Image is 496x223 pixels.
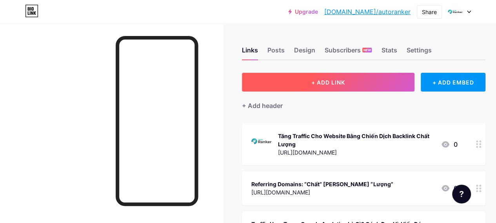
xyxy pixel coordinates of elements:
[422,8,437,16] div: Share
[242,73,414,92] button: + ADD LINK
[448,4,463,19] img: autoranker
[294,45,315,59] div: Design
[381,45,397,59] div: Stats
[278,132,434,148] div: Tăng Traffic Cho Website Bằng Chiến Dịch Backlink Chất Lượng
[406,45,431,59] div: Settings
[441,183,457,193] div: 0
[267,45,285,59] div: Posts
[278,148,434,156] div: [URL][DOMAIN_NAME]
[251,188,393,196] div: [URL][DOMAIN_NAME]
[311,79,345,86] span: + ADD LINK
[441,140,457,149] div: 0
[324,7,411,16] a: [DOMAIN_NAME]/autoranker
[242,45,258,59] div: Links
[421,73,485,92] div: + ADD EMBED
[325,45,372,59] div: Subscribers
[363,48,371,52] span: NEW
[288,9,318,15] a: Upgrade
[251,180,393,188] div: Referring Domains: “Chất” [PERSON_NAME] “Lượng”
[251,131,272,151] img: Tăng Traffic Cho Website Bằng Chiến Dịch Backlink Chất Lượng
[242,101,283,110] div: + Add header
